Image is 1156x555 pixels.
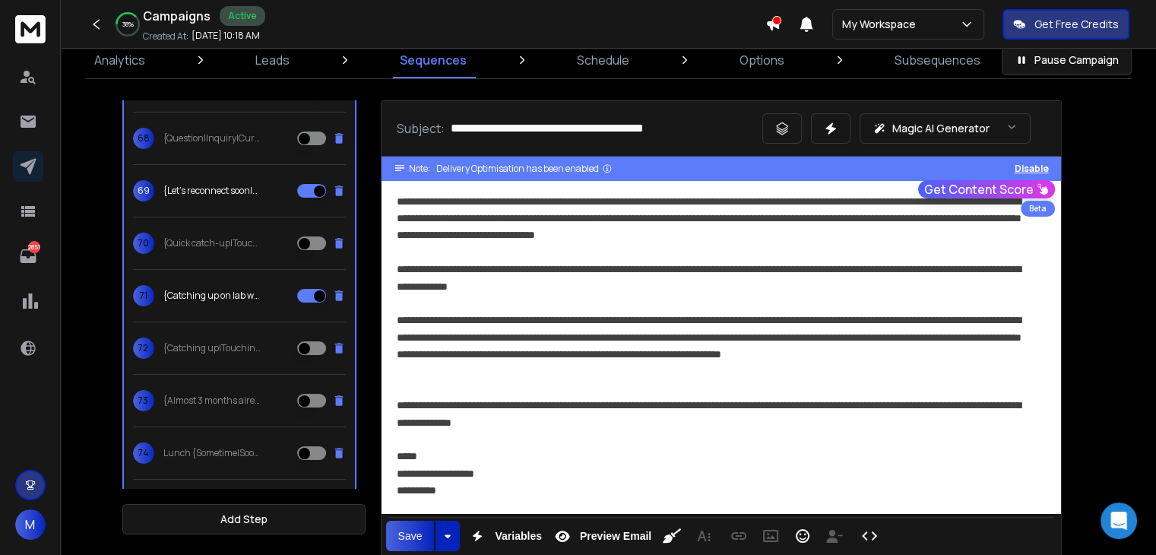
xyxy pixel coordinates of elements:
p: 38 % [122,20,134,29]
button: M [15,509,46,540]
button: Save [386,521,435,551]
span: 73 [133,390,154,411]
a: Leads [246,42,299,78]
p: {Almost 3 months already?|Where has the time gone?|Let’s pick up where we left off|Quick check-in... [163,395,261,407]
span: Variables [492,530,545,543]
button: Preview Email [548,521,654,551]
a: Options [730,42,793,78]
p: {Quick catch-up|Touching base|Checking in|Following up|Thought I’d reach out} about {lab updates|... [163,237,261,249]
span: 70 [133,233,154,254]
p: Magic AI Generator [892,121,990,136]
button: Insert Link (Ctrl+K) [724,521,753,551]
h1: Campaigns [143,7,211,25]
div: Beta [1021,201,1055,217]
button: Insert Unsubscribe Link [820,521,849,551]
span: Preview Email [577,530,654,543]
div: Open Intercom Messenger [1101,503,1137,539]
button: More Text [689,521,718,551]
p: Subject: [397,119,445,138]
p: 2851 [28,241,40,253]
p: Created At: [143,30,188,43]
button: Add Step [122,504,366,534]
a: Schedule [568,42,638,78]
button: Insert Image (Ctrl+P) [756,521,785,551]
p: My Workspace [842,17,922,32]
p: Get Free Credits [1034,17,1119,32]
button: Variables [463,521,545,551]
button: Get Content Score [918,180,1055,198]
p: [DATE] 10:18 AM [192,30,260,42]
span: Note: [409,163,430,175]
p: Options [740,51,784,69]
span: 74 [133,442,154,464]
p: {Let’s reconnect soon|Let's connect again} [163,185,261,197]
p: Analytics [94,51,145,69]
button: Pause Campaign [1002,45,1132,75]
p: {Question|Inquiry|Curiosity} About [MEDICAL_DATA] Testing [163,132,261,144]
button: Code View [855,521,884,551]
a: Subsequences [885,42,990,78]
p: {Catching up on lab workflows|Thoughts on lab efficiency|Quick check-in on lab initiatives|Follow... [163,290,261,302]
span: 68 [133,128,154,149]
button: Magic AI Generator [860,113,1031,144]
button: Disable [1015,163,1049,175]
span: 71 [133,285,154,306]
a: Analytics [85,42,154,78]
span: 72 [133,338,154,359]
a: 2851 [13,241,43,271]
button: Get Free Credits [1002,9,1129,40]
p: {Catching up|Touching base|Linking up} since the {conference|summit|last event} [163,342,261,354]
p: Leads [255,51,290,69]
button: Clean HTML [657,521,686,551]
button: Emoticons [788,521,817,551]
p: Schedule [577,51,629,69]
a: Sequences [391,42,476,78]
p: Subsequences [895,51,980,69]
p: Lunch {Sometime|Soon|In the Near Future}? [163,447,261,459]
div: Active [220,6,265,26]
p: Sequences [400,51,467,69]
span: 69 [133,180,154,201]
div: Delivery Optimisation has been enabled [436,163,613,175]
